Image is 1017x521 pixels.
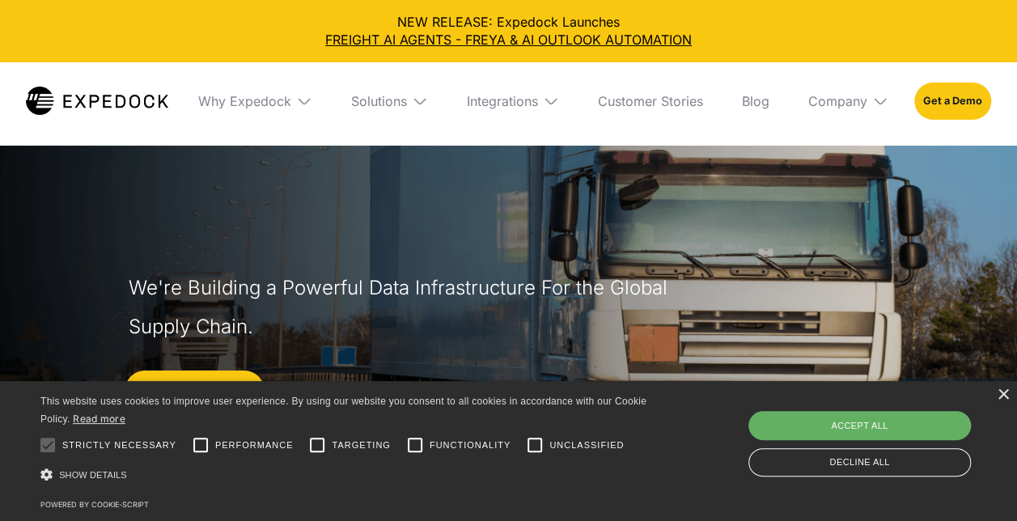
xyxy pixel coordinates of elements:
div: Company [795,62,901,140]
a: Read more [73,413,125,425]
iframe: Chat Widget [936,443,1017,521]
div: Integrations [454,62,572,140]
div: Close [997,389,1009,401]
div: Decline all [748,448,971,477]
a: Get a Demo [914,83,991,120]
a: Powered by cookie-script [40,500,149,509]
span: This website uses cookies to improve user experience. By using our website you consent to all coo... [40,396,646,426]
div: Solutions [338,62,441,140]
div: Solutions [351,93,407,109]
div: Why Expedock [185,62,325,140]
div: Accept all [748,411,971,440]
div: Why Expedock [198,93,291,109]
span: Strictly necessary [62,438,176,452]
a: FREIGHT AI AGENTS - FREYA & AI OUTLOOK AUTOMATION [13,31,1004,49]
div: Show details [40,464,649,486]
span: Targeting [332,438,390,452]
span: Unclassified [549,438,624,452]
h1: We're Building a Powerful Data Infrastructure For the Global Supply Chain. [129,269,676,346]
a: Customer Stories [585,62,716,140]
div: Company [808,93,867,109]
div: NEW RELEASE: Expedock Launches [13,13,1004,49]
a: Talk to an Expedock Consultant [125,371,265,411]
span: Performance [215,438,294,452]
span: Show details [59,470,127,480]
a: Blog [729,62,782,140]
div: Integrations [467,93,538,109]
span: Functionality [430,438,511,452]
